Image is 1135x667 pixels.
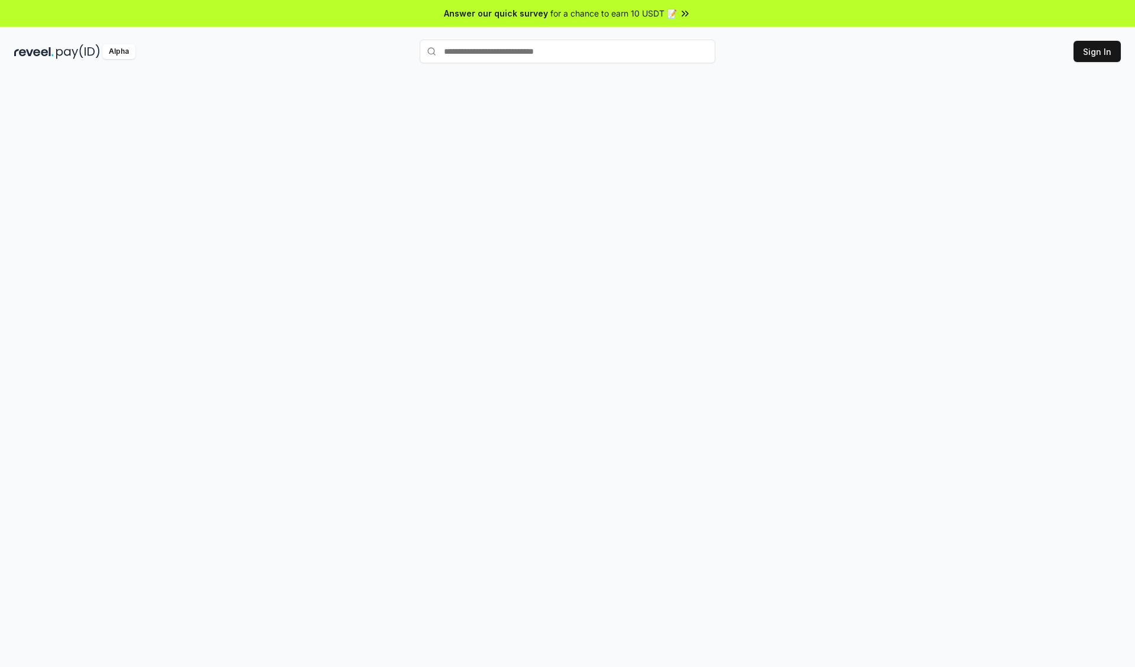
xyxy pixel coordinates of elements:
div: Alpha [102,44,135,59]
img: pay_id [56,44,100,59]
span: Answer our quick survey [444,7,548,19]
span: for a chance to earn 10 USDT 📝 [550,7,677,19]
button: Sign In [1074,41,1121,62]
img: reveel_dark [14,44,54,59]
